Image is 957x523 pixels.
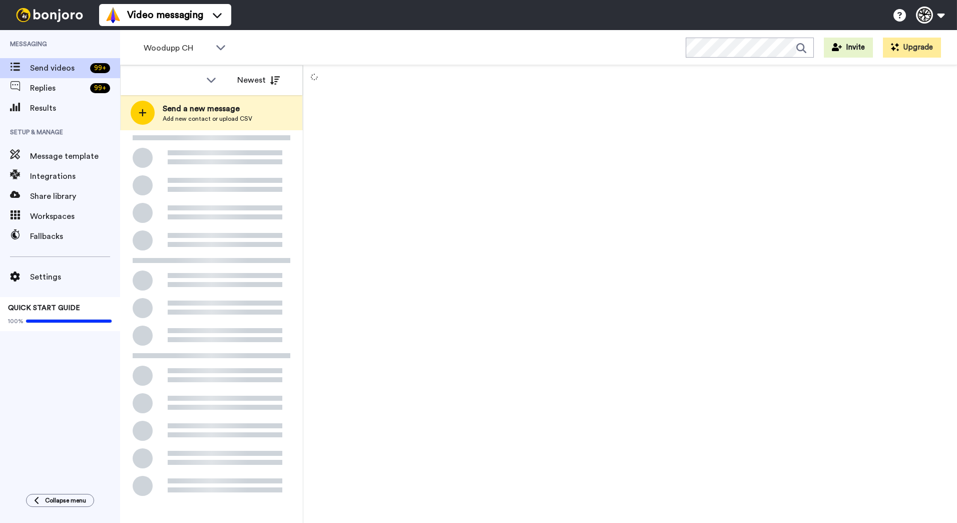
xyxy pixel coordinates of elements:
[230,70,287,90] button: Newest
[127,8,203,22] span: Video messaging
[105,7,121,23] img: vm-color.svg
[30,230,120,242] span: Fallbacks
[90,83,110,93] div: 99 +
[30,190,120,202] span: Share library
[824,38,873,58] button: Invite
[30,271,120,283] span: Settings
[163,103,252,115] span: Send a new message
[30,62,86,74] span: Send videos
[26,494,94,507] button: Collapse menu
[30,170,120,182] span: Integrations
[45,496,86,504] span: Collapse menu
[8,305,80,312] span: QUICK START GUIDE
[30,210,120,222] span: Workspaces
[144,42,211,54] span: Woodupp CH
[163,115,252,123] span: Add new contact or upload CSV
[883,38,941,58] button: Upgrade
[12,8,87,22] img: bj-logo-header-white.svg
[90,63,110,73] div: 99 +
[30,102,120,114] span: Results
[30,150,120,162] span: Message template
[8,317,24,325] span: 100%
[30,82,86,94] span: Replies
